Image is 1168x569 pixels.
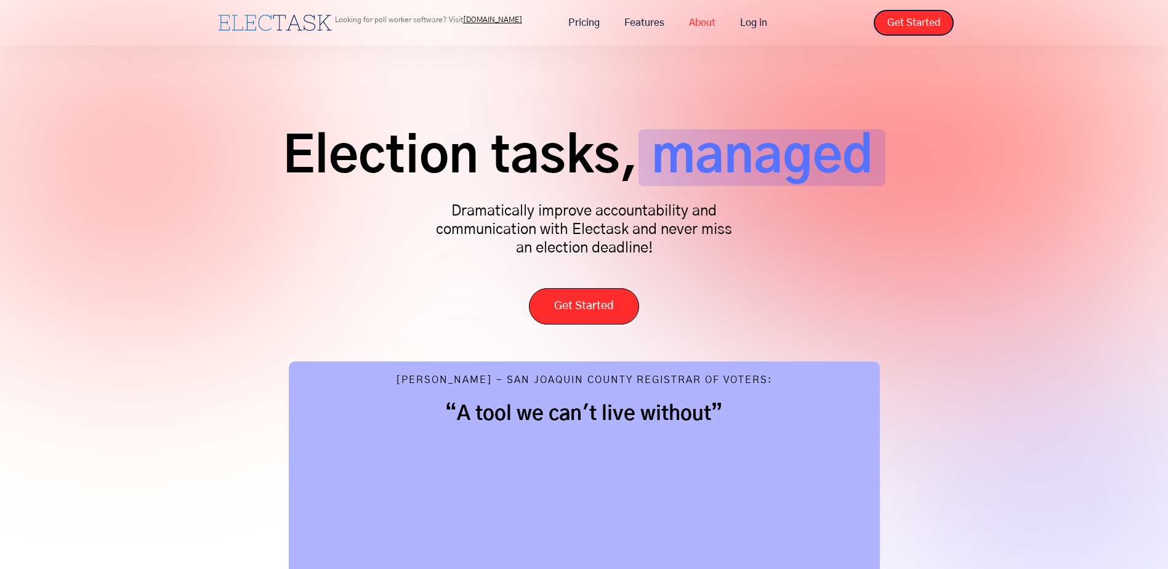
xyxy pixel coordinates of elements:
[396,374,773,389] div: [PERSON_NAME] - San Joaquin County Registrar of Voters:
[874,10,954,36] a: Get Started
[283,129,638,186] span: Election tasks,
[430,202,738,257] p: Dramatically improve accountability and communication with Electask and never miss an election de...
[556,10,612,36] a: Pricing
[612,10,677,36] a: Features
[335,16,522,23] p: Looking for poll worker software? Visit
[529,288,639,325] a: Get Started
[313,402,855,426] h2: “A tool we can't live without”
[215,12,335,34] a: home
[463,16,522,23] a: [DOMAIN_NAME]
[728,10,779,36] a: Log in
[638,129,885,186] span: managed
[677,10,728,36] a: About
